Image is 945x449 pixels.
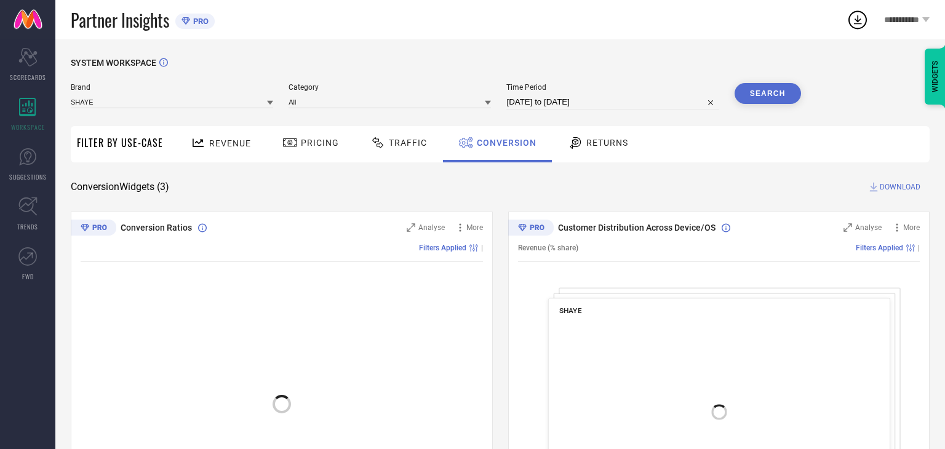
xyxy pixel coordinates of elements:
[9,172,47,181] span: SUGGESTIONS
[407,223,415,232] svg: Zoom
[190,17,209,26] span: PRO
[121,223,192,232] span: Conversion Ratios
[71,220,116,238] div: Premium
[855,223,882,232] span: Analyse
[71,7,169,33] span: Partner Insights
[843,223,852,232] svg: Zoom
[586,138,628,148] span: Returns
[518,244,578,252] span: Revenue (% share)
[903,223,920,232] span: More
[71,58,156,68] span: SYSTEM WORKSPACE
[559,306,581,315] span: SHAYE
[22,272,34,281] span: FWD
[466,223,483,232] span: More
[17,222,38,231] span: TRENDS
[301,138,339,148] span: Pricing
[418,223,445,232] span: Analyse
[880,181,920,193] span: DOWNLOAD
[918,244,920,252] span: |
[477,138,536,148] span: Conversion
[558,223,716,232] span: Customer Distribution Across Device/OS
[508,220,554,238] div: Premium
[735,83,801,104] button: Search
[71,83,273,92] span: Brand
[481,244,483,252] span: |
[10,73,46,82] span: SCORECARDS
[389,138,427,148] span: Traffic
[71,181,169,193] span: Conversion Widgets ( 3 )
[11,122,45,132] span: WORKSPACE
[506,83,719,92] span: Time Period
[506,95,719,109] input: Select time period
[77,135,163,150] span: Filter By Use-Case
[289,83,491,92] span: Category
[419,244,466,252] span: Filters Applied
[847,9,869,31] div: Open download list
[209,138,251,148] span: Revenue
[856,244,903,252] span: Filters Applied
